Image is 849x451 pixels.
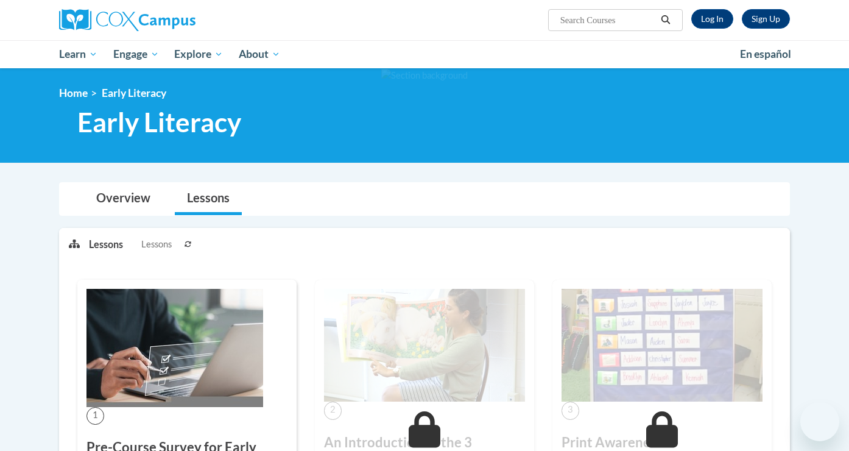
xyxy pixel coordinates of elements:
span: About [239,47,280,62]
input: Search Courses [559,13,657,27]
span: Lessons [141,238,172,251]
a: Explore [166,40,231,68]
a: Learn [51,40,105,68]
span: 2 [324,402,342,419]
span: Learn [59,47,97,62]
button: Search [657,13,675,27]
a: Overview [84,183,163,215]
div: Main menu [41,40,808,68]
p: Lessons [89,238,123,251]
a: Log In [691,9,733,29]
span: Early Literacy [77,106,241,138]
a: Register [742,9,790,29]
a: En español [732,41,799,67]
a: About [231,40,288,68]
a: Engage [105,40,167,68]
img: Course Image [324,289,525,402]
a: Lessons [175,183,242,215]
span: 3 [562,402,579,419]
span: En español [740,48,791,60]
img: Section background [381,69,468,82]
img: Course Image [86,289,263,407]
a: Cox Campus [59,9,291,31]
span: Explore [174,47,223,62]
img: Cox Campus [59,9,196,31]
span: Engage [113,47,159,62]
span: 1 [86,407,104,425]
span: Early Literacy [102,87,166,99]
img: Course Image [562,289,763,402]
a: Home [59,87,88,99]
iframe: Button to launch messaging window [800,402,839,441]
